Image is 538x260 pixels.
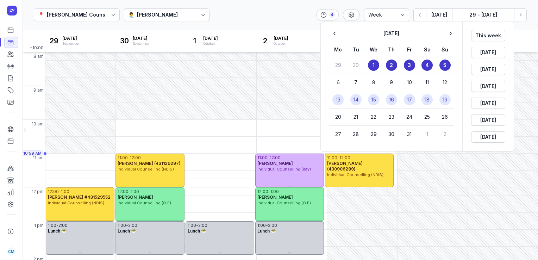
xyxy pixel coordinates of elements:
time: 4 [425,62,429,69]
time: 22 [371,113,376,120]
button: 13 [332,94,344,105]
div: Tu [347,45,365,54]
button: [DATE] [471,114,505,126]
button: 8 [368,77,379,88]
button: 15 [368,94,379,105]
button: 2 [386,60,397,71]
time: 24 [406,113,412,120]
time: 28 [353,131,359,138]
time: 27 [335,131,341,138]
button: 2 [439,129,451,140]
span: [DATE] [475,99,501,107]
time: 12 [443,79,447,86]
time: 8 [372,79,375,86]
button: [DATE] [471,81,505,92]
time: 5 [443,62,446,69]
time: 20 [335,113,341,120]
span: [DATE] [475,133,501,141]
div: Mo [329,45,347,54]
span: [DATE] [475,116,501,124]
button: 30 [386,129,397,140]
button: 21 [350,111,362,123]
div: Sa [418,45,436,54]
time: 1 [373,62,375,69]
button: 31 [404,129,415,140]
button: 29 [368,129,379,140]
time: 30 [353,62,359,69]
time: 7 [354,79,357,86]
time: 2 [444,131,446,138]
div: Su [436,45,454,54]
time: 23 [389,113,394,120]
button: 27 [332,129,344,140]
button: 25 [421,111,433,123]
button: 18 [421,94,433,105]
button: 1 [368,60,379,71]
time: 29 [335,62,341,69]
div: We [365,45,383,54]
button: [DATE] [471,64,505,75]
time: 3 [408,62,411,69]
button: 30 [350,60,362,71]
time: 29 [371,131,377,138]
button: 16 [386,94,397,105]
div: Th [383,45,401,54]
button: 5 [439,60,451,71]
button: 22 [368,111,379,123]
div: Fr [400,45,418,54]
button: 6 [332,77,344,88]
time: 1 [426,131,428,138]
time: 14 [354,96,358,103]
time: 17 [407,96,412,103]
button: 26 [439,111,451,123]
h2: [DATE] [340,30,442,37]
button: [DATE] [471,131,505,143]
button: [DATE] [471,98,505,109]
button: 23 [386,111,397,123]
time: 25 [424,113,430,120]
time: 15 [371,96,376,103]
button: 29 [332,60,344,71]
button: 1 [421,129,433,140]
button: 14 [350,94,362,105]
time: 26 [442,113,448,120]
button: 19 [439,94,451,105]
button: 12 [439,77,451,88]
button: 9 [386,77,397,88]
button: [DATE] [471,47,505,58]
time: 16 [389,96,394,103]
span: [DATE] [475,65,501,74]
time: 30 [388,131,394,138]
button: 24 [404,111,415,123]
time: 31 [407,131,412,138]
button: 17 [404,94,415,105]
button: 28 [350,129,362,140]
button: 3 [404,60,415,71]
span: [DATE] [475,48,501,57]
time: 2 [390,62,393,69]
time: 13 [336,96,340,103]
time: 10 [407,79,412,86]
button: 20 [332,111,344,123]
span: This week [475,31,501,40]
time: 11 [425,79,429,86]
time: 19 [443,96,448,103]
span: [DATE] [475,82,501,91]
time: 6 [337,79,340,86]
time: 9 [390,79,393,86]
button: 11 [421,77,433,88]
time: 21 [354,113,358,120]
time: 18 [425,96,430,103]
button: 7 [350,77,362,88]
button: 4 [421,60,433,71]
button: This week [471,30,505,41]
button: 10 [404,77,415,88]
